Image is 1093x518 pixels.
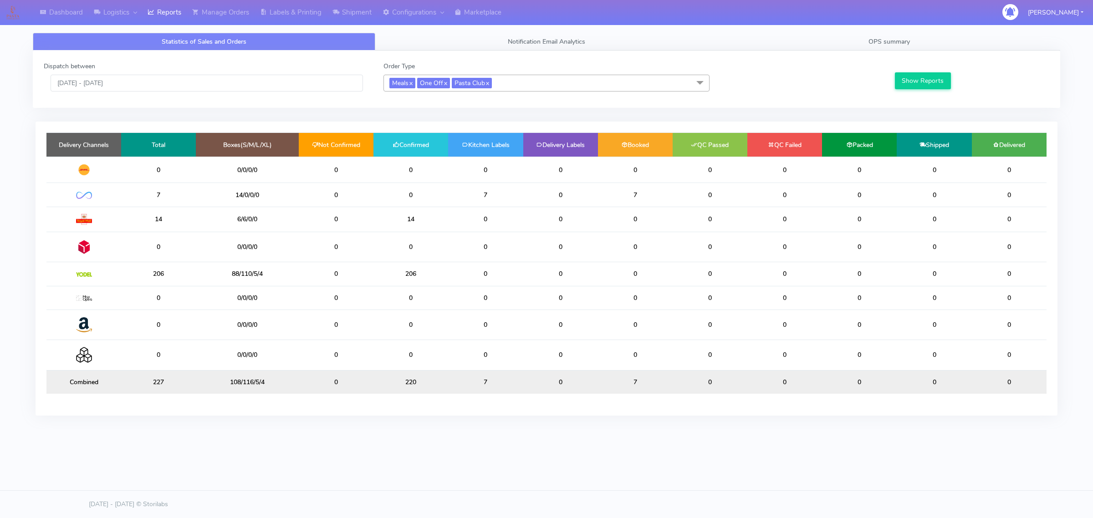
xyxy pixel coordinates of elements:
[897,183,971,207] td: 0
[897,340,971,370] td: 0
[673,133,747,157] td: QC Passed
[76,295,92,302] img: MaxOptra
[121,286,196,310] td: 0
[448,370,523,394] td: 7
[598,207,673,232] td: 0
[299,262,373,286] td: 0
[196,232,299,262] td: 0/0/0/0
[523,262,598,286] td: 0
[822,157,897,183] td: 0
[673,157,747,183] td: 0
[972,157,1047,183] td: 0
[747,232,822,262] td: 0
[598,183,673,207] td: 7
[121,232,196,262] td: 0
[448,286,523,310] td: 0
[822,207,897,232] td: 0
[452,78,492,88] span: Pasta Club
[598,232,673,262] td: 0
[76,239,92,255] img: DPD
[897,207,971,232] td: 0
[1021,3,1090,22] button: [PERSON_NAME]
[46,370,121,394] td: Combined
[299,286,373,310] td: 0
[448,133,523,157] td: Kitchen Labels
[448,183,523,207] td: 7
[76,192,92,199] img: OnFleet
[299,207,373,232] td: 0
[373,133,448,157] td: Confirmed
[448,207,523,232] td: 0
[822,183,897,207] td: 0
[897,286,971,310] td: 0
[443,78,447,87] a: x
[121,310,196,340] td: 0
[51,75,363,91] input: Pick the Daterange
[76,347,92,363] img: Collection
[822,286,897,310] td: 0
[972,262,1047,286] td: 0
[196,340,299,370] td: 0/0/0/0
[673,310,747,340] td: 0
[598,340,673,370] td: 0
[448,232,523,262] td: 0
[373,183,448,207] td: 0
[598,370,673,394] td: 7
[822,133,897,157] td: Packed
[598,286,673,310] td: 0
[972,232,1047,262] td: 0
[299,183,373,207] td: 0
[972,370,1047,394] td: 0
[598,157,673,183] td: 0
[972,183,1047,207] td: 0
[747,310,822,340] td: 0
[121,133,196,157] td: Total
[448,310,523,340] td: 0
[76,164,92,176] img: DHL
[598,262,673,286] td: 0
[33,33,1060,51] ul: Tabs
[747,207,822,232] td: 0
[196,207,299,232] td: 6/6/0/0
[121,157,196,183] td: 0
[196,310,299,340] td: 0/0/0/0
[523,286,598,310] td: 0
[822,232,897,262] td: 0
[121,262,196,286] td: 206
[448,262,523,286] td: 0
[162,37,246,46] span: Statistics of Sales and Orders
[523,157,598,183] td: 0
[895,72,951,89] button: Show Reports
[747,286,822,310] td: 0
[897,232,971,262] td: 0
[508,37,585,46] span: Notification Email Analytics
[523,232,598,262] td: 0
[373,207,448,232] td: 14
[373,310,448,340] td: 0
[299,232,373,262] td: 0
[747,157,822,183] td: 0
[196,262,299,286] td: 88/110/5/4
[897,133,971,157] td: Shipped
[897,157,971,183] td: 0
[673,340,747,370] td: 0
[673,262,747,286] td: 0
[389,78,415,88] span: Meals
[822,310,897,340] td: 0
[523,370,598,394] td: 0
[822,340,897,370] td: 0
[121,340,196,370] td: 0
[373,232,448,262] td: 0
[196,133,299,157] td: Boxes(S/M/L/XL)
[44,61,95,71] label: Dispatch between
[373,370,448,394] td: 220
[523,207,598,232] td: 0
[972,207,1047,232] td: 0
[523,340,598,370] td: 0
[76,272,92,277] img: Yodel
[373,262,448,286] td: 206
[747,262,822,286] td: 0
[822,370,897,394] td: 0
[373,340,448,370] td: 0
[598,133,673,157] td: Booked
